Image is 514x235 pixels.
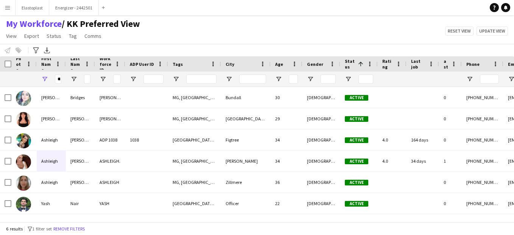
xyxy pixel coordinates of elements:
span: Workforce ID [100,56,112,73]
div: 4.0 [378,151,407,171]
div: [PERSON_NAME] [66,108,95,129]
button: Elastoplast [16,0,49,15]
button: Open Filter Menu [345,76,352,82]
span: Status [345,58,355,70]
input: ADP User ID Filter Input [143,75,164,84]
div: [PERSON_NAME] [37,108,66,129]
div: Bundall [221,87,271,108]
img: Ashleigh Mehler [16,154,31,170]
div: 34 [271,129,302,150]
div: Ashleigh [37,151,66,171]
div: [PERSON_NAME] [66,172,95,193]
div: 34 [271,151,302,171]
div: 30 [271,87,302,108]
span: Active [345,201,368,207]
span: Active [345,180,368,185]
input: Age Filter Input [289,75,298,84]
button: Open Filter Menu [466,76,473,82]
input: Workforce ID Filter Input [113,75,121,84]
input: City Filter Input [239,75,266,84]
div: MG, [GEOGRAPHIC_DATA] [168,172,221,193]
div: 164 days [407,129,439,150]
div: MG, [GEOGRAPHIC_DATA] [168,151,221,171]
span: 1038 [130,137,139,143]
span: Active [345,95,368,101]
span: Gender [307,61,323,67]
div: Nair [66,193,95,214]
div: [PERSON_NAME] [221,151,271,171]
div: ASHLEIGH. [95,151,125,171]
div: [PERSON_NAME] [37,87,66,108]
span: First Name [41,56,52,73]
button: Open Filter Menu [226,76,232,82]
div: [GEOGRAPHIC_DATA], [GEOGRAPHIC_DATA] [168,193,221,214]
span: Last job [411,58,425,70]
div: [DEMOGRAPHIC_DATA] [302,151,340,171]
span: Age [275,61,283,67]
img: Ashleigh Edgar [16,133,31,148]
div: [PERSON_NAME] [66,129,95,150]
a: Comms [81,31,104,41]
div: 22 [271,193,302,214]
img: Ashlee Bridges [16,91,31,106]
div: [DEMOGRAPHIC_DATA] [302,87,340,108]
div: [PERSON_NAME] [66,151,95,171]
input: Last Name Filter Input [84,75,90,84]
div: 1 [439,151,462,171]
button: Open Filter Menu [130,76,137,82]
span: Photo [16,56,23,73]
div: Officer [221,193,271,214]
button: Remove filters [52,225,86,233]
div: MG, [GEOGRAPHIC_DATA] [168,108,221,129]
div: [PHONE_NUMBER] [462,172,503,193]
span: 1 filter set [32,226,52,232]
input: First Name Filter Input [55,75,61,84]
input: Status Filter Input [358,75,373,84]
div: [PERSON_NAME] [95,87,125,108]
div: [PERSON_NAME]. [95,108,125,129]
span: City [226,61,234,67]
div: 0 [439,108,462,129]
div: Zillmere [221,172,271,193]
div: 0 [439,193,462,214]
span: Active [345,137,368,143]
div: [DEMOGRAPHIC_DATA] [302,193,340,214]
span: Rating [382,58,393,70]
span: Last Name [70,56,81,73]
app-action-btn: Export XLSX [42,46,51,55]
button: Open Filter Menu [173,76,179,82]
button: Open Filter Menu [41,76,48,82]
img: Ashleigh Roza [16,176,31,191]
button: Open Filter Menu [100,76,106,82]
app-action-btn: Advanced filters [31,46,40,55]
div: 29 [271,108,302,129]
span: Tag [69,33,77,39]
button: Update view [477,26,508,36]
input: Gender Filter Input [321,75,336,84]
img: Ashlee Ralph [16,112,31,127]
a: Status [44,31,64,41]
div: YASH [95,193,125,214]
div: 0 [439,87,462,108]
span: ADP User ID [130,61,154,67]
a: Tag [66,31,80,41]
div: [PHONE_NUMBER] [462,129,503,150]
span: Jobs (last 90 days) [444,30,448,98]
div: ASHLEIGH [95,172,125,193]
div: 0 [439,129,462,150]
div: [PHONE_NUMBER] [462,151,503,171]
img: Yash Nair [16,197,31,212]
div: [DEMOGRAPHIC_DATA] [302,129,340,150]
span: View [6,33,17,39]
span: Active [345,159,368,164]
button: Open Filter Menu [70,76,77,82]
input: Tags Filter Input [186,75,217,84]
div: 0 [439,172,462,193]
div: ADP 1038 [95,129,125,150]
div: [DEMOGRAPHIC_DATA] [302,108,340,129]
div: MG, [GEOGRAPHIC_DATA] [168,87,221,108]
div: 4.0 [378,129,407,150]
div: 34 days [407,151,439,171]
button: Energizer - 2442501 [49,0,99,15]
div: 36 [271,172,302,193]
